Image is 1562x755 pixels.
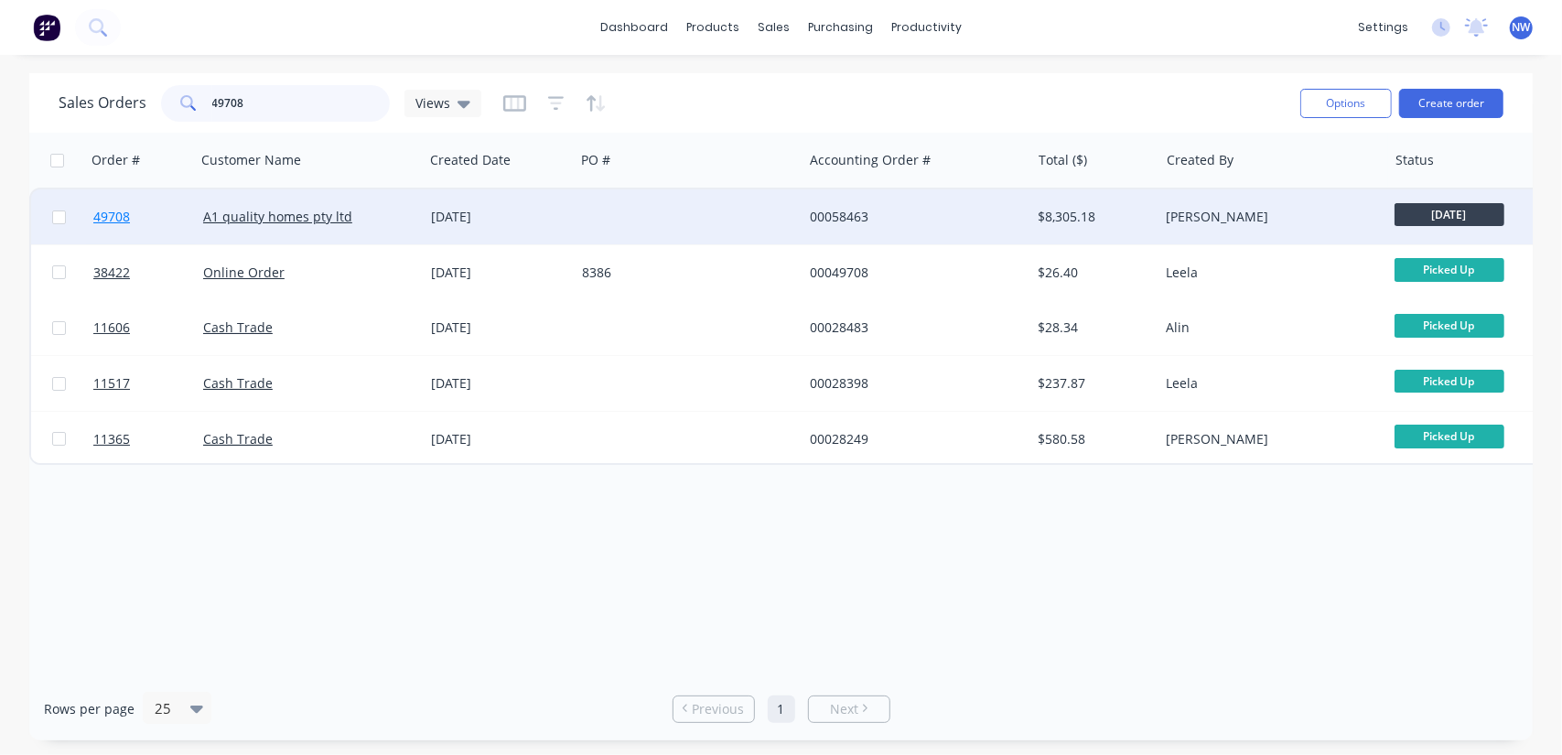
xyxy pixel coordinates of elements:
div: Customer Name [201,151,301,169]
a: Next page [809,700,889,718]
span: Picked Up [1395,370,1504,393]
div: [DATE] [431,430,567,448]
span: Next [830,700,858,718]
div: 00058463 [810,208,1013,226]
a: 11365 [93,412,203,467]
a: 49708 [93,189,203,244]
div: $28.34 [1039,318,1146,337]
div: Alin [1166,318,1369,337]
div: Leela [1166,374,1369,393]
div: Leela [1166,264,1369,282]
div: settings [1349,14,1417,41]
div: [DATE] [431,318,567,337]
span: Previous [692,700,744,718]
img: Factory [33,14,60,41]
div: Order # [92,151,140,169]
a: Online Order [203,264,285,281]
a: Page 1 is your current page [768,696,795,723]
a: Cash Trade [203,374,273,392]
div: Created Date [430,151,511,169]
div: Created By [1167,151,1233,169]
div: [DATE] [431,208,567,226]
a: 11517 [93,356,203,411]
div: Accounting Order # [810,151,931,169]
h1: Sales Orders [59,94,146,112]
span: Picked Up [1395,425,1504,448]
span: Picked Up [1395,258,1504,281]
div: [DATE] [431,374,567,393]
div: products [677,14,749,41]
a: 38422 [93,245,203,300]
div: [PERSON_NAME] [1166,208,1369,226]
a: A1 quality homes pty ltd [203,208,352,225]
div: 00028483 [810,318,1013,337]
span: [DATE] [1395,203,1504,226]
input: Search... [212,85,391,122]
div: $8,305.18 [1039,208,1146,226]
div: 00028398 [810,374,1013,393]
div: Status [1395,151,1434,169]
div: [PERSON_NAME] [1166,430,1369,448]
span: 11365 [93,430,130,448]
div: $580.58 [1039,430,1146,448]
span: NW [1513,19,1531,36]
div: $237.87 [1039,374,1146,393]
div: Total ($) [1039,151,1087,169]
div: productivity [882,14,971,41]
div: 00028249 [810,430,1013,448]
span: 11606 [93,318,130,337]
div: PO # [581,151,610,169]
span: 38422 [93,264,130,282]
a: dashboard [591,14,677,41]
span: Picked Up [1395,314,1504,337]
span: Views [415,93,450,113]
div: $26.40 [1039,264,1146,282]
a: Cash Trade [203,318,273,336]
div: [DATE] [431,264,567,282]
button: Options [1300,89,1392,118]
div: purchasing [799,14,882,41]
div: sales [749,14,799,41]
span: 11517 [93,374,130,393]
span: 49708 [93,208,130,226]
button: Create order [1399,89,1503,118]
a: Previous page [673,700,754,718]
a: 11606 [93,300,203,355]
div: 8386 [582,264,785,282]
a: Cash Trade [203,430,273,448]
span: Rows per page [44,700,135,718]
div: 00049708 [810,264,1013,282]
ul: Pagination [665,696,898,723]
